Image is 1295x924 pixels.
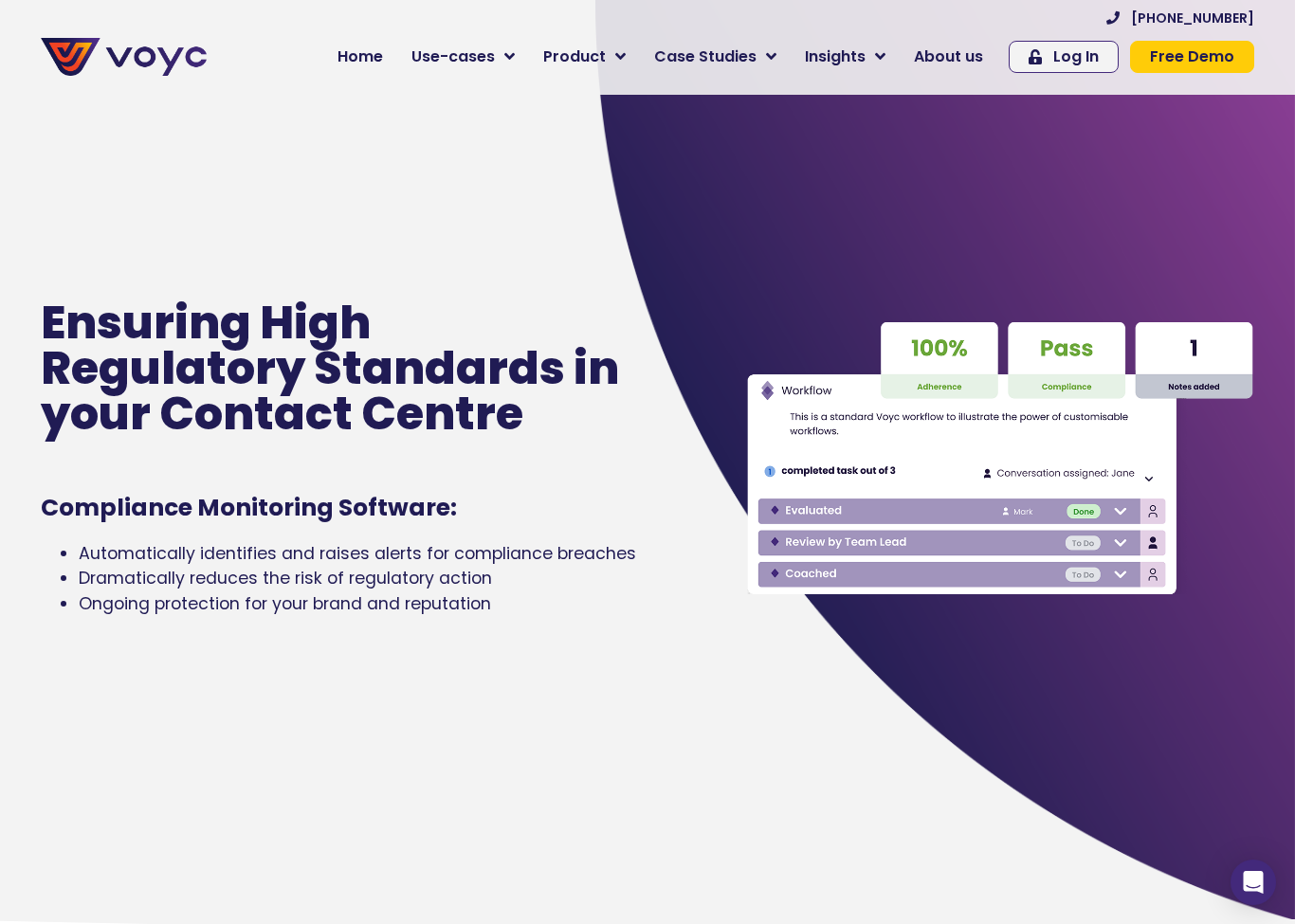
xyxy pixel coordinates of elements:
a: Free Demo [1130,41,1254,73]
a: Use-cases [397,38,529,76]
span: Dramatically reduces the risk of regulatory action [79,567,492,589]
span: Log In [1053,49,1099,64]
a: [PHONE_NUMBER] [1106,11,1254,25]
span: Case Studies [654,45,757,68]
a: Home [323,38,397,76]
span: Insights [805,45,866,68]
img: voyc-full-logo [41,38,207,76]
a: Case Studies [640,38,791,76]
span: Product [543,45,606,68]
img: Voyc interface graphic [746,316,1254,602]
span: About us [914,45,983,68]
span: Use-cases [411,45,495,68]
span: [PHONE_NUMBER] [1131,11,1254,25]
a: Product [529,38,640,76]
h1: Compliance Monitoring Software: [41,494,632,522]
div: Open Intercom Messenger [1231,860,1276,905]
p: Ensuring High Regulatory Standards in your Contact Centre [41,300,632,437]
span: Ongoing protection for your brand and reputation [79,592,491,615]
span: Automatically identifies and raises alerts for compliance breaches [79,542,636,565]
a: Log In [1009,41,1119,73]
a: Insights [791,38,900,76]
span: Home [337,45,383,68]
span: Free Demo [1150,49,1234,64]
a: About us [900,38,997,76]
